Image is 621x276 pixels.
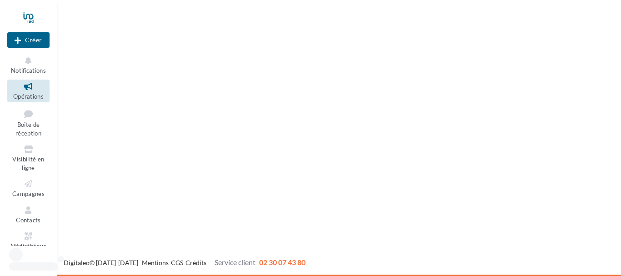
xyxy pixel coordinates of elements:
[12,156,44,171] span: Visibilité en ligne
[185,259,206,266] a: Crédits
[13,93,44,100] span: Opérations
[7,177,50,199] a: Campagnes
[142,259,169,266] a: Mentions
[7,229,50,251] a: Médiathèque
[64,259,305,266] span: © [DATE]-[DATE] - - -
[15,121,41,137] span: Boîte de réception
[10,242,47,250] span: Médiathèque
[64,259,90,266] a: Digitaleo
[7,80,50,102] a: Opérations
[171,259,183,266] a: CGS
[7,106,50,139] a: Boîte de réception
[12,190,45,197] span: Campagnes
[7,32,50,48] button: Créer
[215,258,255,266] span: Service client
[7,203,50,226] a: Contacts
[16,216,41,224] span: Contacts
[259,258,305,266] span: 02 30 07 43 80
[7,142,50,173] a: Visibilité en ligne
[7,32,50,48] div: Nouvelle campagne
[7,54,50,76] button: Notifications
[11,67,46,74] span: Notifications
